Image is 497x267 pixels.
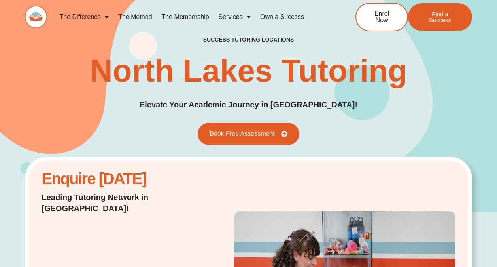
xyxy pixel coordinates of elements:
[408,3,472,31] a: Find a Success
[55,8,330,26] nav: Menu
[210,131,275,137] span: Book Free Assessment
[55,8,114,26] a: The Difference
[42,174,187,184] h2: Enquire [DATE]
[90,55,407,87] h1: North Lakes Tutoring
[420,11,460,23] span: Find a Success
[140,99,357,111] p: Elevate Your Academic Journey in [GEOGRAPHIC_DATA]!
[255,8,309,26] a: Own a Success
[157,8,214,26] a: The Membership
[355,3,408,31] a: Enrol Now
[368,11,395,23] span: Enrol Now
[214,8,255,26] a: Services
[198,123,299,145] a: Book Free Assessment
[42,192,187,214] p: Leading Tutoring Network in [GEOGRAPHIC_DATA]!
[113,8,157,26] a: The Method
